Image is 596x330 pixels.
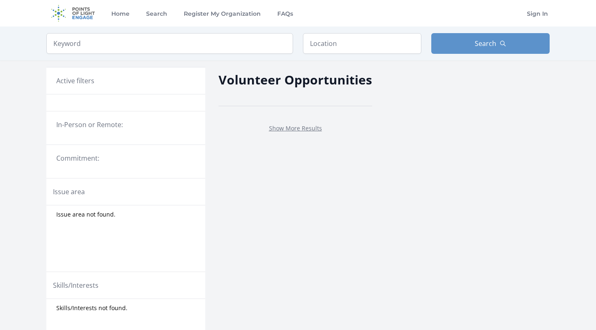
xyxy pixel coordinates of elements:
a: Show More Results [269,124,322,132]
h3: Active filters [56,76,94,86]
legend: Issue area [53,187,85,197]
span: Issue area not found. [56,210,115,219]
button: Search [431,33,550,54]
input: Location [303,33,421,54]
legend: Commitment: [56,153,195,163]
legend: In-Person or Remote: [56,120,195,130]
legend: Skills/Interests [53,280,99,290]
span: Skills/Interests not found. [56,304,127,312]
input: Keyword [46,33,293,54]
span: Search [475,39,496,48]
h2: Volunteer Opportunities [219,70,372,89]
